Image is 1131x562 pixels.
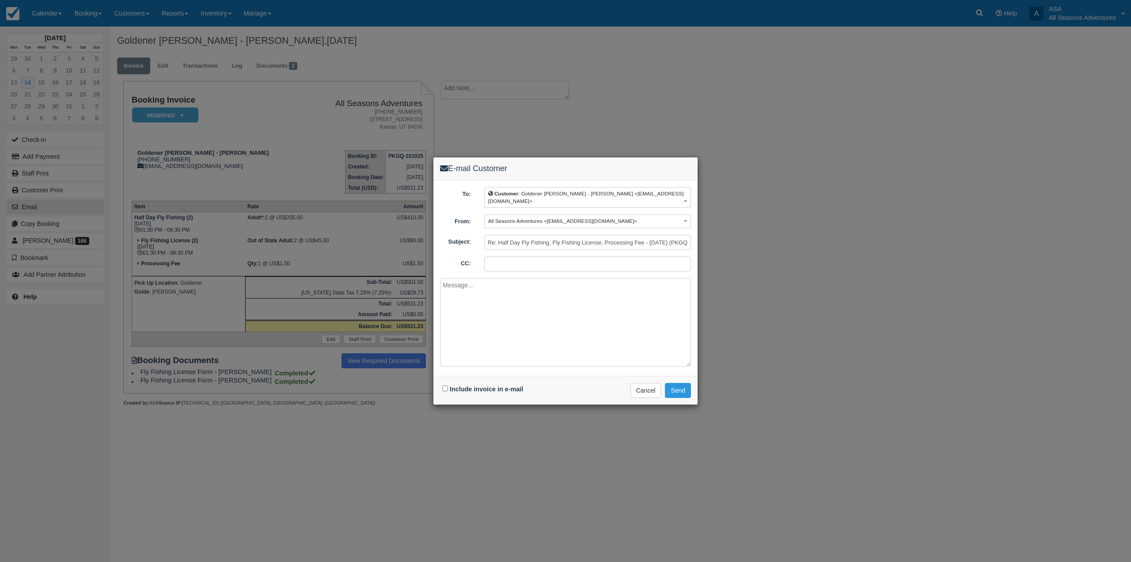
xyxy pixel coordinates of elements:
[484,214,691,228] button: All Seasons Adventures <[EMAIL_ADDRESS][DOMAIN_NAME]>
[494,191,518,196] b: Customer
[488,191,684,204] span: : Goldener [PERSON_NAME] - [PERSON_NAME] <[EMAIL_ADDRESS][DOMAIN_NAME]>
[433,187,478,199] label: To:
[450,386,523,393] label: Include invoice in e-mail
[484,187,691,208] button: Customer: Goldener [PERSON_NAME] - [PERSON_NAME] <[EMAIL_ADDRESS][DOMAIN_NAME]>
[440,164,691,173] h4: E-mail Customer
[433,256,478,268] label: CC:
[630,383,661,398] button: Cancel
[433,214,478,226] label: From:
[665,383,691,398] button: Send
[488,218,638,224] span: All Seasons Adventures <[EMAIL_ADDRESS][DOMAIN_NAME]>
[433,235,478,246] label: Subject:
